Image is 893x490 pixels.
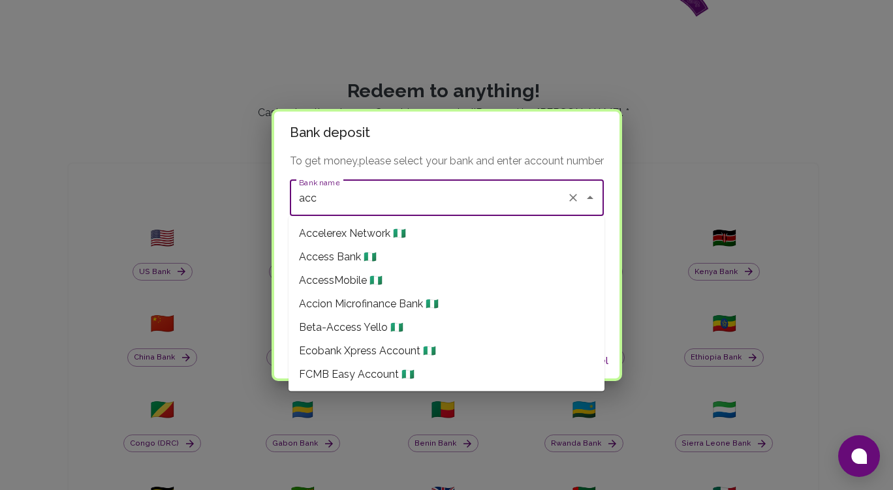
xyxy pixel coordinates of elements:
[299,296,439,312] span: Accion Microfinance Bank 🇳🇬
[290,153,604,169] p: To get money, please select your bank and enter account number
[299,320,403,335] span: Beta-Access Yello 🇳🇬
[299,249,377,265] span: Access Bank 🇳🇬
[299,343,436,359] span: Ecobank Xpress Account 🇳🇬
[274,112,619,153] h2: Bank deposit
[299,177,339,188] label: Bank name
[299,273,383,288] span: AccessMobile 🇳🇬
[299,367,415,382] span: FCMB Easy Account 🇳🇬
[299,226,406,241] span: Accelerex Network 🇳🇬
[581,189,599,207] button: Close
[564,189,582,207] button: Clear
[838,435,880,477] button: Open chat window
